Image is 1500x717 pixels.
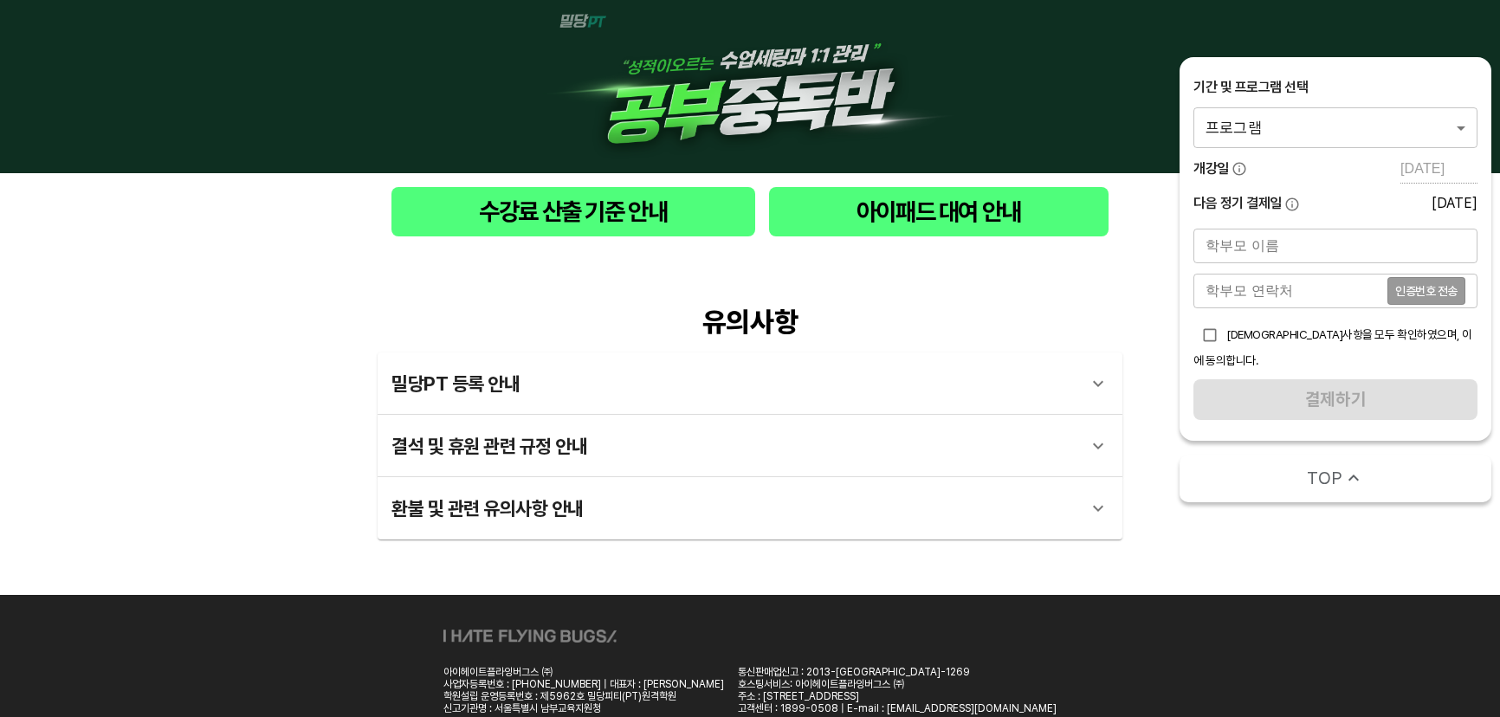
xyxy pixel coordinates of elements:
div: 밀당PT 등록 안내 [391,363,1077,404]
div: 아이헤이트플라잉버그스 ㈜ [443,666,724,678]
div: 유의사항 [378,306,1122,339]
div: 결석 및 휴원 관련 규정 안내 [391,425,1077,467]
img: ihateflyingbugs [443,630,617,643]
div: 고객센터 : 1899-0508 | E-mail : [EMAIL_ADDRESS][DOMAIN_NAME] [738,702,1057,714]
div: 기간 및 프로그램 선택 [1193,78,1477,97]
div: 환불 및 관련 유의사항 안내 [391,488,1077,529]
input: 학부모 이름을 입력해주세요 [1193,229,1477,263]
div: 환불 및 관련 유의사항 안내 [378,477,1122,539]
div: 통신판매업신고 : 2013-[GEOGRAPHIC_DATA]-1269 [738,666,1057,678]
div: [DATE] [1432,195,1477,211]
button: 수강료 산출 기준 안내 [391,187,755,236]
div: 주소 : [STREET_ADDRESS] [738,690,1057,702]
div: 프로그램 [1193,107,1477,147]
div: 신고기관명 : 서울특별시 남부교육지원청 [443,702,724,714]
span: [DEMOGRAPHIC_DATA]사항을 모두 확인하였으며, 이에 동의합니다. [1193,327,1472,367]
span: 아이패드 대여 안내 [783,194,1095,229]
span: 다음 정기 결제일 [1193,194,1282,213]
div: 학원설립 운영등록번호 : 제5962호 밀당피티(PT)원격학원 [443,690,724,702]
span: 수강료 산출 기준 안내 [405,194,741,229]
div: 밀당PT 등록 안내 [378,352,1122,415]
button: 아이패드 대여 안내 [769,187,1109,236]
div: 사업자등록번호 : [PHONE_NUMBER] | 대표자 : [PERSON_NAME] [443,678,724,690]
div: 결석 및 휴원 관련 규정 안내 [378,415,1122,477]
input: 학부모 연락처를 입력해주세요 [1193,274,1387,308]
div: 호스팅서비스: 아이헤이트플라잉버그스 ㈜ [738,678,1057,690]
button: TOP [1180,455,1491,502]
span: TOP [1307,466,1342,490]
span: 개강일 [1193,159,1229,178]
img: 1 [542,14,958,159]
